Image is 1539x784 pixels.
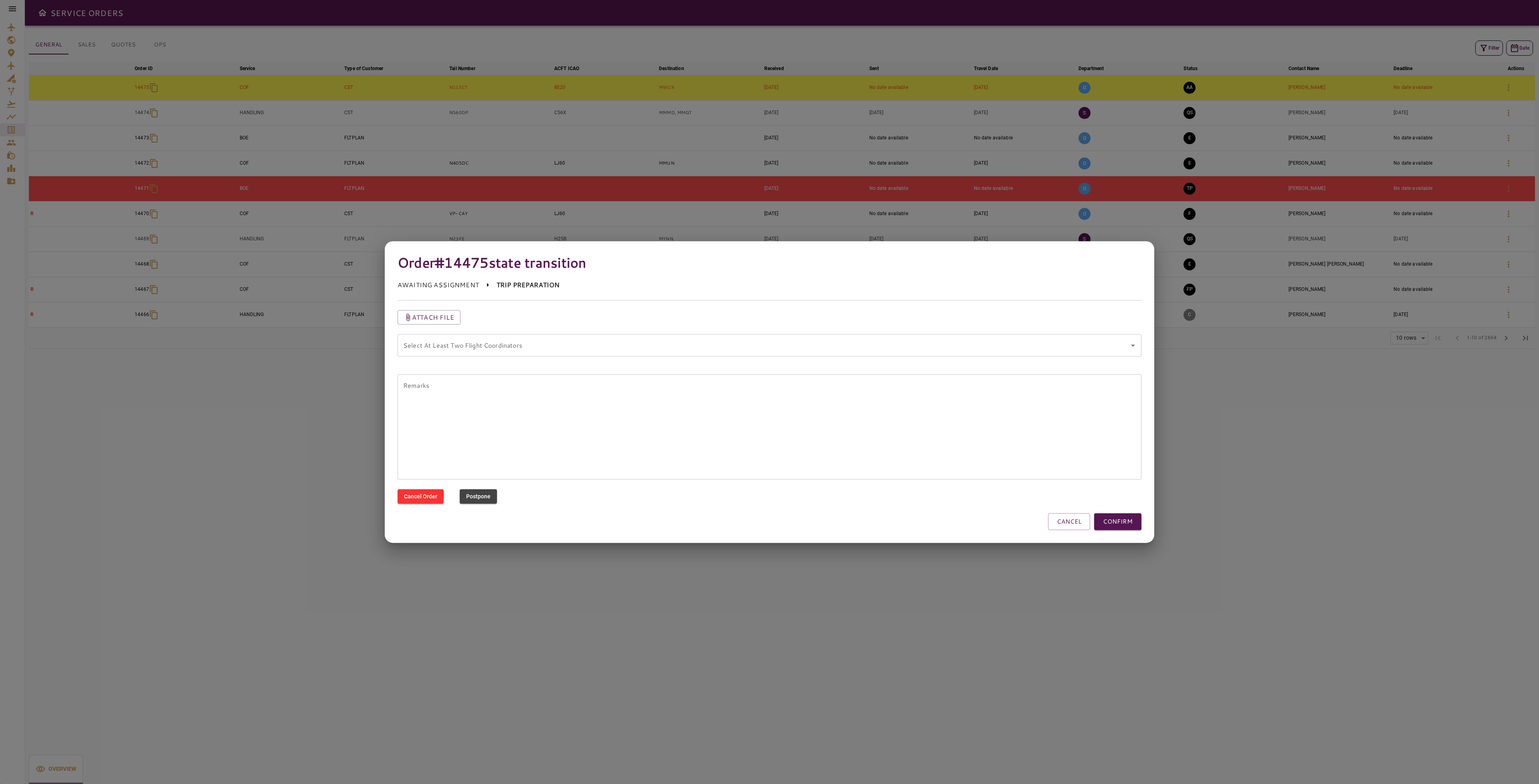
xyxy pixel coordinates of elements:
[412,312,454,322] p: Attach file
[1048,513,1090,530] button: CANCEL
[398,310,460,324] button: Attach file
[1127,340,1139,351] button: Open
[398,280,479,290] p: AWAITING ASSIGNMENT
[398,489,444,504] button: Cancel Order
[497,280,559,290] p: TRIP PREPARATION
[398,254,1141,271] h4: Order #14475 state transition
[460,489,497,504] button: Postpone
[1094,513,1141,530] button: CONFIRM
